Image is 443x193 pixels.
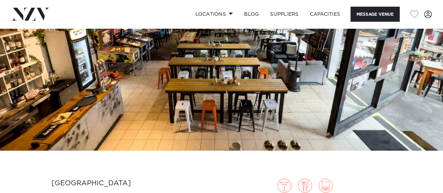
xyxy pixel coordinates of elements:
[11,8,49,20] img: nzv-logo.png
[319,179,333,193] img: theatre.png
[264,7,304,22] a: SUPPLIERS
[238,7,264,22] a: BLOG
[277,179,291,193] img: cocktail.png
[189,7,238,22] a: Locations
[304,7,346,22] a: Capacities
[298,179,312,193] img: dining.png
[351,7,400,22] button: Message Venue
[51,180,131,187] small: [GEOGRAPHIC_DATA]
